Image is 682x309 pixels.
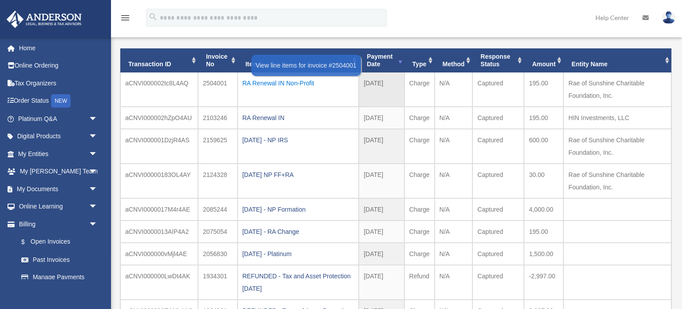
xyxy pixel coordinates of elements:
[524,129,563,164] td: 600.00
[51,94,71,108] div: NEW
[6,39,111,57] a: Home
[238,48,359,72] th: Item: activate to sort column ascending
[435,48,473,72] th: Method: activate to sort column ascending
[435,198,473,221] td: N/A
[563,107,671,129] td: HIN Investments, LLC
[563,129,671,164] td: Rae of Sunshine Charitable Foundation, Inc.
[435,107,473,129] td: N/A
[89,163,107,181] span: arrow_drop_down
[242,225,354,238] div: [DATE] - RA Change
[359,243,404,265] td: [DATE]
[359,129,404,164] td: [DATE]
[472,72,524,107] td: Captured
[89,215,107,233] span: arrow_drop_down
[435,164,473,198] td: N/A
[198,48,238,72] th: Invoice No: activate to sort column ascending
[120,243,198,265] td: aCNVI000000vMjl4AE
[359,265,404,300] td: [DATE]
[404,221,435,243] td: Charge
[198,129,238,164] td: 2159625
[472,221,524,243] td: Captured
[198,198,238,221] td: 2085244
[120,265,198,300] td: aCNVI000000LwDt4AK
[524,243,563,265] td: 1,500.00
[12,269,111,286] a: Manage Payments
[242,77,354,89] div: RA Renewal IN Non-Profit
[12,251,107,269] a: Past Invoices
[524,198,563,221] td: 4,000.00
[472,107,524,129] td: Captured
[6,74,111,92] a: Tax Organizers
[242,248,354,260] div: [DATE] - Platinum
[6,163,111,181] a: My [PERSON_NAME] Teamarrow_drop_down
[563,72,671,107] td: Rae of Sunshine Charitable Foundation, Inc.
[404,243,435,265] td: Charge
[472,164,524,198] td: Captured
[198,107,238,129] td: 2103246
[198,72,238,107] td: 2504001
[472,198,524,221] td: Captured
[404,265,435,300] td: Refund
[89,180,107,198] span: arrow_drop_down
[6,57,111,75] a: Online Ordering
[26,237,31,248] span: $
[524,107,563,129] td: 195.00
[120,221,198,243] td: aCNVI0000013AIP4A2
[6,128,111,145] a: Digital Productsarrow_drop_down
[120,129,198,164] td: aCNVI000001DzjR4AS
[89,110,107,128] span: arrow_drop_down
[472,48,524,72] th: Response Status: activate to sort column ascending
[120,72,198,107] td: aCNVI000002tc8L4AQ
[12,233,111,251] a: $Open Invoices
[6,110,111,128] a: Platinum Q&Aarrow_drop_down
[472,265,524,300] td: Captured
[524,164,563,198] td: 30.00
[89,145,107,163] span: arrow_drop_down
[6,180,111,198] a: My Documentsarrow_drop_down
[435,129,473,164] td: N/A
[359,164,404,198] td: [DATE]
[563,48,671,72] th: Entity Name: activate to sort column ascending
[120,12,131,23] i: menu
[359,198,404,221] td: [DATE]
[4,11,84,28] img: Anderson Advisors Platinum Portal
[404,164,435,198] td: Charge
[242,270,354,295] div: REFUNDED - Tax and Asset Protection [DATE]
[404,129,435,164] td: Charge
[435,221,473,243] td: N/A
[524,48,563,72] th: Amount: activate to sort column ascending
[359,221,404,243] td: [DATE]
[524,221,563,243] td: 195.00
[435,72,473,107] td: N/A
[120,48,198,72] th: Transaction ID: activate to sort column ascending
[89,198,107,216] span: arrow_drop_down
[435,265,473,300] td: N/A
[435,243,473,265] td: N/A
[6,215,111,233] a: Billingarrow_drop_down
[120,16,131,23] a: menu
[472,129,524,164] td: Captured
[404,198,435,221] td: Charge
[524,72,563,107] td: 195.00
[242,203,354,216] div: [DATE] - NP Formation
[6,145,111,163] a: My Entitiesarrow_drop_down
[524,265,563,300] td: -2,997.00
[120,164,198,198] td: aCNVI00000183OL4AY
[6,92,111,110] a: Order StatusNEW
[563,164,671,198] td: Rae of Sunshine Charitable Foundation, Inc.
[198,265,238,300] td: 1934301
[148,12,158,22] i: search
[242,112,354,124] div: RA Renewal IN
[120,198,198,221] td: aCNVI0000017M4r4AE
[120,107,198,129] td: aCNVI000002hZpO4AU
[404,72,435,107] td: Charge
[198,243,238,265] td: 2056830
[662,11,675,24] img: User Pic
[89,128,107,146] span: arrow_drop_down
[472,243,524,265] td: Captured
[242,169,354,181] div: [DATE] NP FF+RA
[404,48,435,72] th: Type: activate to sort column ascending
[6,198,111,216] a: Online Learningarrow_drop_down
[404,107,435,129] td: Charge
[359,48,404,72] th: Payment Date: activate to sort column ascending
